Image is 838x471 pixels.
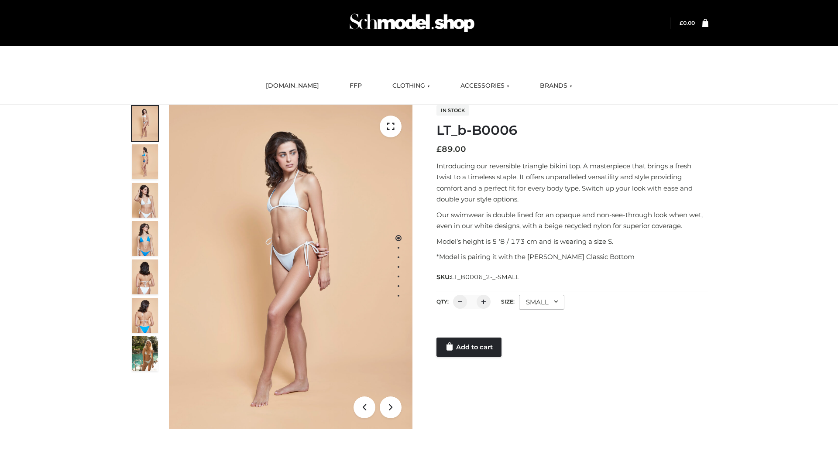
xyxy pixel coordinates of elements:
[436,144,442,154] span: £
[436,236,708,247] p: Model’s height is 5 ‘8 / 173 cm and is wearing a size S.
[259,76,326,96] a: [DOMAIN_NAME]
[132,336,158,371] img: Arieltop_CloudNine_AzureSky2.jpg
[436,144,466,154] bdi: 89.00
[436,272,520,282] span: SKU:
[680,20,695,26] a: £0.00
[436,209,708,232] p: Our swimwear is double lined for an opaque and non-see-through look when wet, even in our white d...
[454,76,516,96] a: ACCESSORIES
[436,251,708,263] p: *Model is pairing it with the [PERSON_NAME] Classic Bottom
[436,105,469,116] span: In stock
[680,20,695,26] bdi: 0.00
[132,221,158,256] img: ArielClassicBikiniTop_CloudNine_AzureSky_OW114ECO_4-scaled.jpg
[451,273,519,281] span: LT_B0006_2-_-SMALL
[132,298,158,333] img: ArielClassicBikiniTop_CloudNine_AzureSky_OW114ECO_8-scaled.jpg
[132,183,158,218] img: ArielClassicBikiniTop_CloudNine_AzureSky_OW114ECO_3-scaled.jpg
[680,20,683,26] span: £
[436,298,449,305] label: QTY:
[132,144,158,179] img: ArielClassicBikiniTop_CloudNine_AzureSky_OW114ECO_2-scaled.jpg
[347,6,477,40] img: Schmodel Admin 964
[436,338,501,357] a: Add to cart
[132,106,158,141] img: ArielClassicBikiniTop_CloudNine_AzureSky_OW114ECO_1-scaled.jpg
[533,76,579,96] a: BRANDS
[386,76,436,96] a: CLOTHING
[519,295,564,310] div: SMALL
[501,298,515,305] label: Size:
[436,123,708,138] h1: LT_b-B0006
[343,76,368,96] a: FFP
[169,105,412,429] img: ArielClassicBikiniTop_CloudNine_AzureSky_OW114ECO_1
[436,160,708,205] p: Introducing our reversible triangle bikini top. A masterpiece that brings a fresh twist to a time...
[132,259,158,294] img: ArielClassicBikiniTop_CloudNine_AzureSky_OW114ECO_7-scaled.jpg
